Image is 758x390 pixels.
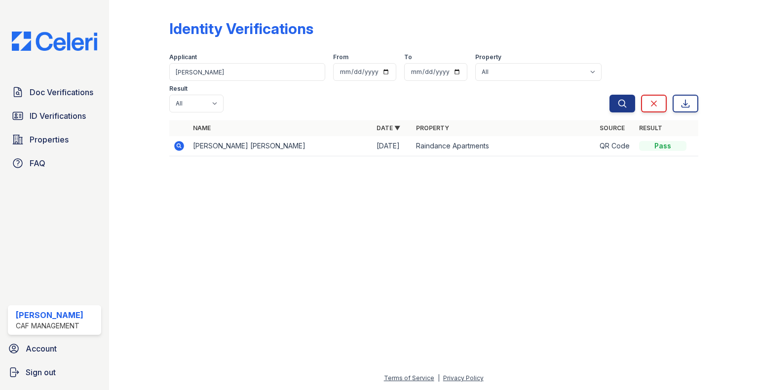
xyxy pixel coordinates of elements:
span: ID Verifications [30,110,86,122]
a: Source [600,124,625,132]
div: Pass [639,141,686,151]
a: Property [416,124,449,132]
a: FAQ [8,153,101,173]
div: | [438,374,440,382]
label: From [333,53,348,61]
input: Search by name or phone number [169,63,325,81]
td: [DATE] [373,136,412,156]
label: Property [475,53,501,61]
a: Name [193,124,211,132]
a: Result [639,124,662,132]
td: [PERSON_NAME] [PERSON_NAME] [189,136,373,156]
span: Account [26,343,57,355]
div: Identity Verifications [169,20,313,37]
a: Privacy Policy [443,374,484,382]
a: Properties [8,130,101,149]
label: To [404,53,412,61]
div: CAF Management [16,321,83,331]
a: Sign out [4,362,105,382]
a: ID Verifications [8,106,101,126]
span: Doc Verifications [30,86,93,98]
span: Properties [30,134,69,145]
div: [PERSON_NAME] [16,309,83,321]
td: QR Code [596,136,635,156]
a: Terms of Service [384,374,434,382]
a: Doc Verifications [8,82,101,102]
td: Raindance Apartments [412,136,596,156]
a: Date ▼ [377,124,400,132]
span: Sign out [26,366,56,378]
span: FAQ [30,157,45,169]
img: CE_Logo_Blue-a8612792a0a2168367f1c8372b55b34899dd931a85d93a1a3d3e32e68fde9ad4.png [4,32,105,51]
a: Account [4,339,105,358]
label: Applicant [169,53,197,61]
label: Result [169,85,188,93]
